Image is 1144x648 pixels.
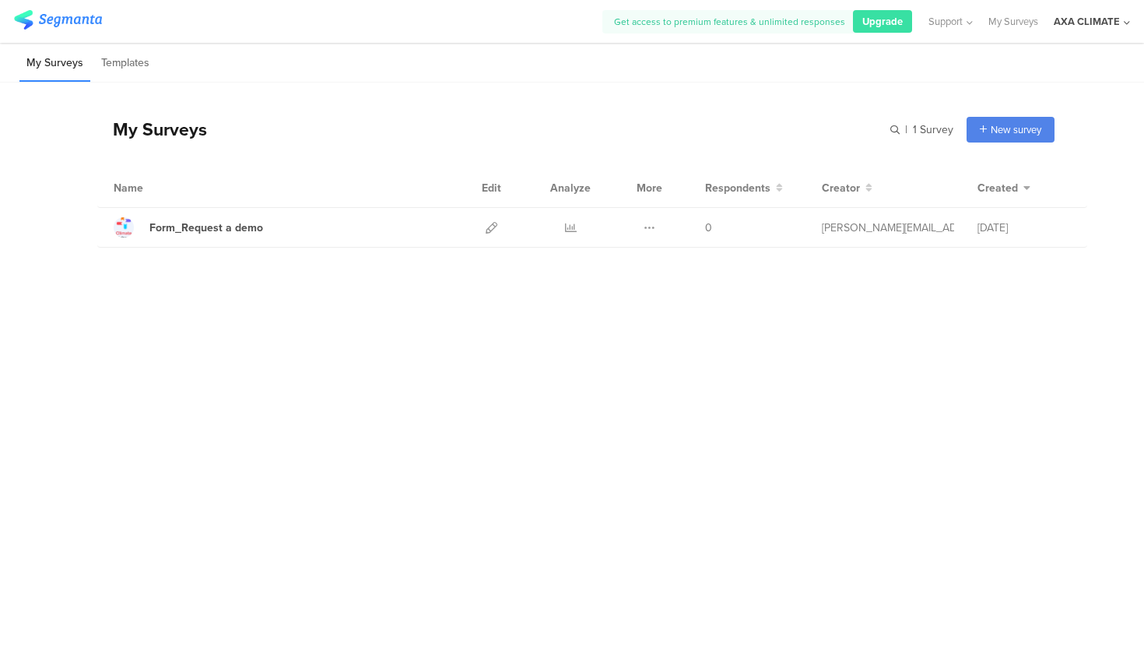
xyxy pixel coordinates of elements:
[705,180,783,196] button: Respondents
[149,220,263,236] div: Form_Request a demo
[633,168,666,207] div: More
[1054,14,1120,29] div: AXA CLIMATE
[822,220,954,236] div: sophie.raveau@axaclimate.com
[114,180,207,196] div: Name
[97,116,207,143] div: My Surveys
[977,220,1071,236] div: [DATE]
[862,14,903,29] span: Upgrade
[928,14,963,29] span: Support
[977,180,1030,196] button: Created
[475,168,508,207] div: Edit
[705,220,712,236] span: 0
[614,15,845,29] span: Get access to premium features & unlimited responses
[14,10,102,30] img: segmanta logo
[705,180,770,196] span: Respondents
[913,121,953,138] span: 1 Survey
[822,180,860,196] span: Creator
[547,168,594,207] div: Analyze
[822,180,872,196] button: Creator
[19,45,90,82] li: My Surveys
[977,180,1018,196] span: Created
[991,122,1041,137] span: New survey
[94,45,156,82] li: Templates
[903,121,910,138] span: |
[114,217,263,238] a: Form_Request a demo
